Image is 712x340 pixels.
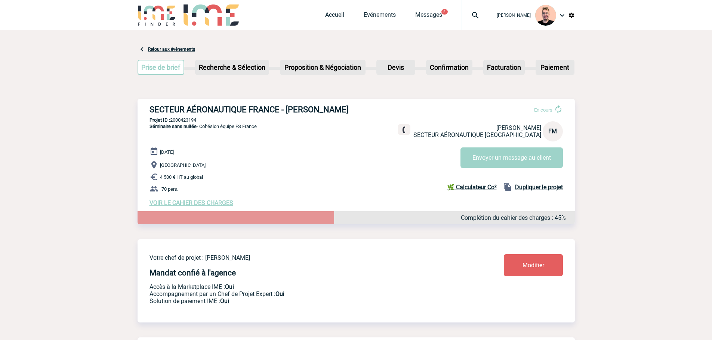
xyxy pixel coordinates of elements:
[364,11,396,22] a: Evénements
[325,11,344,22] a: Accueil
[150,283,460,290] p: Accès à la Marketplace IME :
[515,184,563,191] b: Dupliquer le projet
[377,60,414,74] p: Devis
[150,124,197,129] span: Séminaire sans nuitée
[460,147,563,168] button: Envoyer un message au client
[220,297,229,305] b: Oui
[225,283,234,290] b: Oui
[138,4,176,26] img: IME-Finder
[138,60,184,74] p: Prise de brief
[441,9,448,15] button: 2
[150,199,233,206] a: VOIR LE CAHIER DES CHARGES
[150,297,460,305] p: Conformité aux process achat client, Prise en charge de la facturation, Mutualisation de plusieur...
[275,290,284,297] b: Oui
[427,60,472,74] p: Confirmation
[160,174,203,180] span: 4 500 € HT au global
[150,105,374,114] h3: SECTEUR AÉRONAUTIQUE FRANCE - [PERSON_NAME]
[496,124,541,131] span: [PERSON_NAME]
[148,47,195,52] a: Retour aux événements
[138,117,575,123] p: 2000423194
[161,186,178,192] span: 70 pers.
[150,254,460,261] p: Votre chef de projet : [PERSON_NAME]
[160,162,206,168] span: [GEOGRAPHIC_DATA]
[281,60,365,74] p: Proposition & Négociation
[503,183,512,191] img: file_copy-black-24dp.png
[196,60,268,74] p: Recherche & Sélection
[536,60,574,74] p: Paiement
[413,131,541,138] span: SECTEUR AÉRONAUTIQUE [GEOGRAPHIC_DATA]
[150,124,257,129] span: - Cohésion équipe FS France
[535,5,556,26] img: 129741-1.png
[548,128,557,135] span: FM
[447,183,500,191] a: 🌿 Calculateur Co²
[150,268,236,277] h4: Mandat confié à l'agence
[150,290,460,297] p: Prestation payante
[150,117,170,123] b: Projet ID :
[415,11,442,22] a: Messages
[523,262,544,269] span: Modifier
[497,13,531,18] span: [PERSON_NAME]
[447,184,497,191] b: 🌿 Calculateur Co²
[484,60,524,74] p: Facturation
[401,127,407,133] img: fixe.png
[160,149,174,155] span: [DATE]
[534,107,552,113] span: En cours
